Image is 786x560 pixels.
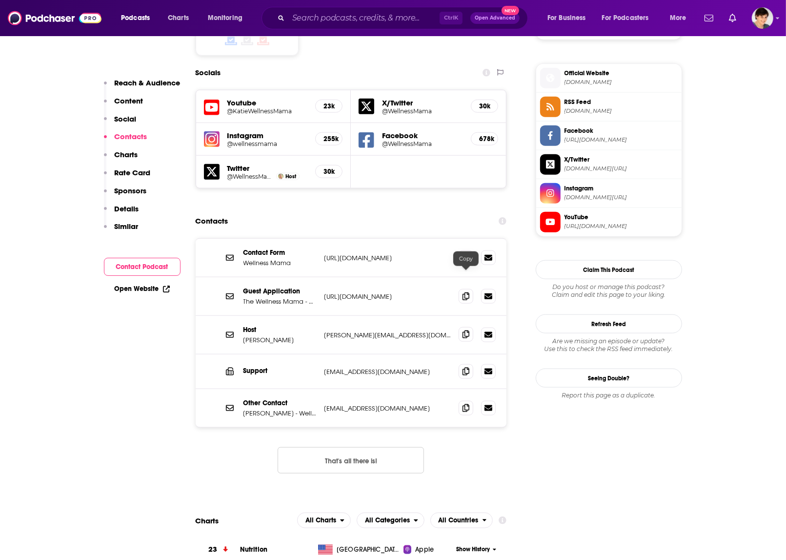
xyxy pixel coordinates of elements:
[278,174,283,179] img: Katie Wells
[243,297,317,306] p: The Wellness Mama - Guest Application
[440,12,463,24] span: Ctrl K
[121,11,150,25] span: Podcasts
[324,368,451,376] p: [EMAIL_ADDRESS][DOMAIN_NAME]
[297,513,351,528] button: open menu
[115,150,138,159] p: Charts
[439,517,479,524] span: All Countries
[564,126,678,135] span: Facebook
[670,11,686,25] span: More
[196,63,221,82] h2: Socials
[115,114,137,124] p: Social
[104,186,147,204] button: Sponsors
[479,102,490,110] h5: 30k
[475,16,515,21] span: Open Advanced
[752,7,773,29] button: Show profile menu
[243,287,317,295] p: Guest Application
[271,7,537,29] div: Search podcasts, credits, & more...
[382,98,463,107] h5: X/Twitter
[243,326,317,334] p: Host
[564,79,678,86] span: buzzsprout.com
[564,194,678,201] span: instagram.com/wellnessmama
[536,369,682,388] a: Seeing Double?
[430,513,493,528] button: open menu
[324,292,451,301] p: [URL][DOMAIN_NAME]
[243,336,317,344] p: [PERSON_NAME]
[115,186,147,195] p: Sponsors
[701,10,717,26] a: Show notifications dropdown
[104,132,147,150] button: Contacts
[479,135,490,143] h5: 678k
[208,11,242,25] span: Monitoring
[382,107,463,115] h5: @WellnessMama
[115,168,151,177] p: Rate Card
[243,409,317,417] p: [PERSON_NAME] - Wellness Mama
[243,367,317,375] p: Support
[196,516,219,525] h2: Charts
[115,132,147,141] p: Contacts
[541,10,598,26] button: open menu
[323,135,334,143] h5: 255k
[540,183,678,204] a: Instagram[DOMAIN_NAME][URL]
[453,545,500,554] button: Show History
[104,222,139,240] button: Similar
[227,131,308,140] h5: Instagram
[324,404,451,413] p: [EMAIL_ADDRESS][DOMAIN_NAME]
[540,97,678,117] a: RSS Feed[DOMAIN_NAME]
[104,114,137,132] button: Social
[564,136,678,144] span: https://www.facebook.com/WellnessMama
[115,204,139,213] p: Details
[8,9,101,27] img: Podchaser - Follow, Share and Rate Podcasts
[564,69,678,78] span: Official Website
[536,337,682,353] div: Are we missing an episode or update? Use this to check the RSS feed immediately.
[227,107,308,115] a: @KatieWellnessMama
[324,254,451,262] p: [URL][DOMAIN_NAME]
[564,107,678,115] span: feeds.buzzsprout.com
[752,7,773,29] span: Logged in as bethwouldknow
[547,11,586,25] span: For Business
[227,98,308,107] h5: Youtube
[540,68,678,88] a: Official Website[DOMAIN_NAME]
[201,10,255,26] button: open menu
[243,399,317,407] p: Other Contact
[278,447,424,474] button: Nothing here.
[453,251,479,266] div: Copy
[663,10,699,26] button: open menu
[208,544,217,555] h3: 23
[104,96,143,114] button: Content
[430,513,493,528] h2: Countries
[536,260,682,279] button: Claim This Podcast
[324,331,451,339] p: [PERSON_NAME][EMAIL_ADDRESS][DOMAIN_NAME]
[536,283,682,291] span: Do you host or manage this podcast?
[382,140,463,147] h5: @WellnessMama
[564,223,678,230] span: https://www.youtube.com/@KatieWellnessMama
[243,249,317,257] p: Contact Form
[227,140,308,147] a: @wellnessmama
[564,155,678,164] span: X/Twitter
[323,102,334,110] h5: 23k
[196,212,228,230] h2: Contacts
[240,545,267,554] a: Nutrition
[725,10,740,26] a: Show notifications dropdown
[752,7,773,29] img: User Profile
[161,10,195,26] a: Charts
[104,78,181,96] button: Reach & Audience
[114,10,162,26] button: open menu
[227,173,274,180] a: @WellnessMama
[564,98,678,106] span: RSS Feed
[602,11,649,25] span: For Podcasters
[357,513,424,528] button: open menu
[115,285,170,293] a: Open Website
[470,12,520,24] button: Open AdvancedNew
[365,517,410,524] span: All Categories
[288,10,440,26] input: Search podcasts, credits, & more...
[540,212,678,232] a: YouTube[URL][DOMAIN_NAME]
[415,545,434,555] span: Apple
[168,11,189,25] span: Charts
[115,222,139,231] p: Similar
[104,150,138,168] button: Charts
[456,545,490,554] span: Show History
